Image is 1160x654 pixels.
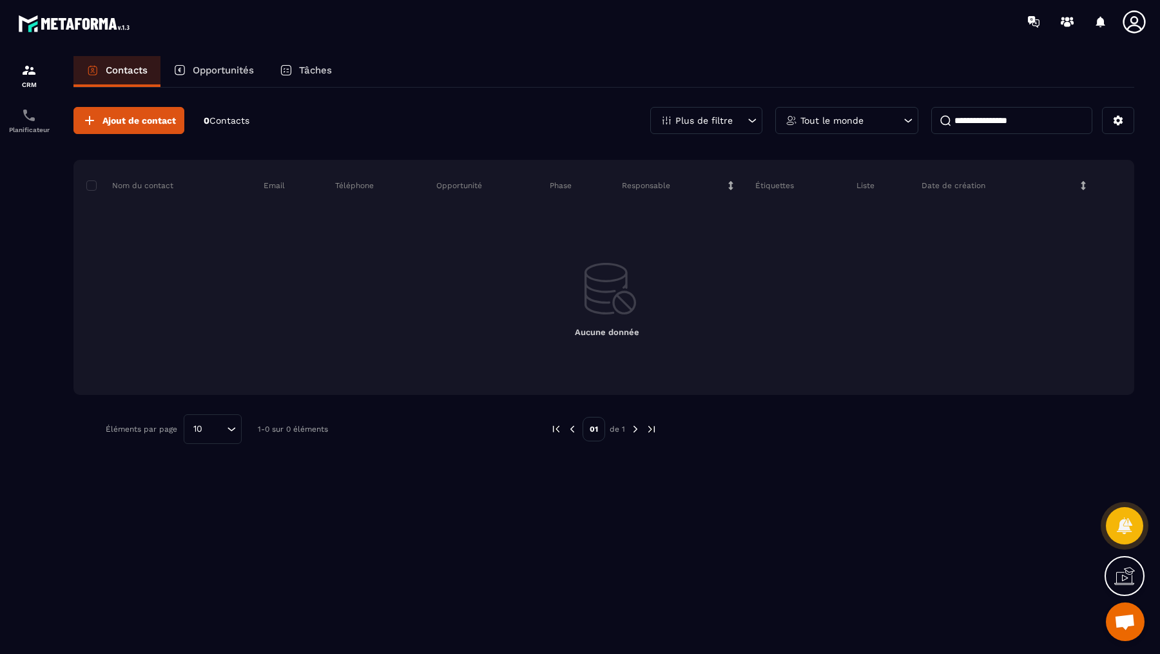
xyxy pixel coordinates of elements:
[755,180,794,191] p: Étiquettes
[160,56,267,87] a: Opportunités
[566,423,578,435] img: prev
[73,56,160,87] a: Contacts
[207,422,224,436] input: Search for option
[21,108,37,123] img: scheduler
[1106,602,1145,641] div: Ouvrir le chat
[675,116,733,125] p: Plus de filtre
[646,423,657,435] img: next
[106,425,177,434] p: Éléments par page
[18,12,134,35] img: logo
[189,422,207,436] span: 10
[267,56,345,87] a: Tâches
[335,180,374,191] p: Téléphone
[630,423,641,435] img: next
[575,327,639,337] span: Aucune donnée
[86,180,173,191] p: Nom du contact
[21,63,37,78] img: formation
[922,180,985,191] p: Date de création
[299,64,332,76] p: Tâches
[3,98,55,143] a: schedulerschedulerPlanificateur
[3,53,55,98] a: formationformationCRM
[583,417,605,441] p: 01
[436,180,482,191] p: Opportunité
[209,115,249,126] span: Contacts
[3,126,55,133] p: Planificateur
[258,425,328,434] p: 1-0 sur 0 éléments
[73,107,184,134] button: Ajout de contact
[193,64,254,76] p: Opportunités
[204,115,249,127] p: 0
[550,180,572,191] p: Phase
[102,114,176,127] span: Ajout de contact
[622,180,670,191] p: Responsable
[610,424,625,434] p: de 1
[264,180,285,191] p: Email
[184,414,242,444] div: Search for option
[106,64,148,76] p: Contacts
[800,116,864,125] p: Tout le monde
[550,423,562,435] img: prev
[856,180,875,191] p: Liste
[3,81,55,88] p: CRM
